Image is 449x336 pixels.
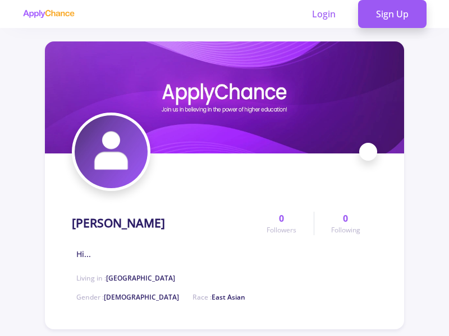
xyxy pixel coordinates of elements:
[76,248,91,260] span: Hi...
[250,212,313,235] a: 0Followers
[76,273,175,283] span: Living in :
[331,225,360,235] span: Following
[75,115,148,188] img: Amin Asadavatar
[343,212,348,225] span: 0
[193,292,245,302] span: Race :
[22,10,75,18] img: applychance logo text only
[212,292,245,302] span: East Asian
[267,225,296,235] span: Followers
[45,41,404,153] img: Amin Asadcover image
[106,273,175,283] span: [GEOGRAPHIC_DATA]
[314,212,377,235] a: 0Following
[72,216,165,230] h1: [PERSON_NAME]
[279,212,284,225] span: 0
[104,292,179,302] span: [DEMOGRAPHIC_DATA]
[76,292,179,302] span: Gender :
